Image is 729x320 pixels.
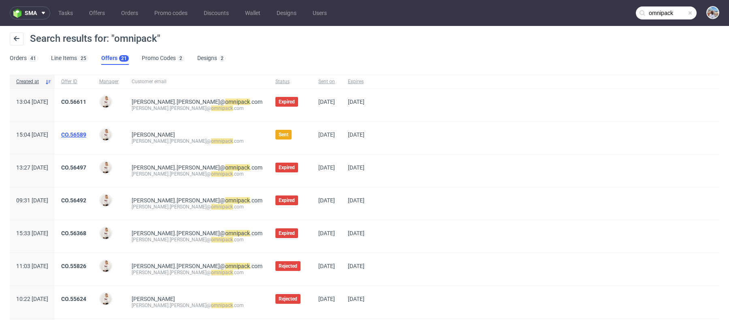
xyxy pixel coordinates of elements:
[101,52,129,65] a: Offers21
[16,131,48,138] span: 15:04 [DATE]
[81,56,86,61] div: 25
[348,131,364,138] span: [DATE]
[16,197,48,204] span: 09:31 [DATE]
[61,296,86,302] a: CO.55624
[279,197,295,204] span: Expired
[132,131,175,138] a: [PERSON_NAME]
[211,171,233,177] mark: omnipack
[16,99,48,105] span: 13:04 [DATE]
[132,78,262,85] span: Customer email
[179,56,182,61] div: 2
[53,6,78,19] a: Tasks
[308,6,332,19] a: Users
[225,99,250,105] mark: omnipack
[100,129,111,140] img: Mari Fok
[318,131,335,138] span: [DATE]
[318,296,335,302] span: [DATE]
[51,52,88,65] a: Line Items25
[16,164,48,171] span: 13:27 [DATE]
[132,99,262,105] span: [PERSON_NAME].[PERSON_NAME]@ .com
[61,230,86,236] a: CO.56368
[61,99,86,105] a: CO.56611
[348,99,364,105] span: [DATE]
[318,230,335,236] span: [DATE]
[348,263,364,269] span: [DATE]
[279,164,295,171] span: Expired
[30,33,160,44] span: Search results for: "omnipack"
[16,296,48,302] span: 10:22 [DATE]
[348,78,364,85] span: Expires
[100,162,111,173] img: Mari Fok
[16,263,48,269] span: 11:03 [DATE]
[318,164,335,171] span: [DATE]
[116,6,143,19] a: Orders
[132,204,262,210] div: [PERSON_NAME].[PERSON_NAME]@ .com
[100,260,111,272] img: Mari Fok
[225,197,250,204] mark: omnipack
[348,164,364,171] span: [DATE]
[100,96,111,107] img: Mari Fok
[211,270,233,275] mark: omnipack
[100,195,111,206] img: Mari Fok
[30,56,36,61] div: 41
[132,171,262,177] div: [PERSON_NAME].[PERSON_NAME]@ .com
[211,303,233,308] mark: omnipack
[272,6,301,19] a: Designs
[132,138,262,144] div: [PERSON_NAME].[PERSON_NAME]@ .com
[132,296,175,302] a: [PERSON_NAME]
[132,263,262,269] span: [PERSON_NAME].[PERSON_NAME]@ .com
[132,236,262,243] div: [PERSON_NAME].[PERSON_NAME]@ .com
[211,138,233,144] mark: omnipack
[132,269,262,276] div: [PERSON_NAME].[PERSON_NAME]@ .com
[348,197,364,204] span: [DATE]
[225,164,250,171] mark: omnipack
[279,131,288,138] span: Sent
[84,6,110,19] a: Offers
[132,164,262,171] span: [PERSON_NAME].[PERSON_NAME]@ .com
[121,56,127,61] div: 21
[240,6,265,19] a: Wallet
[707,7,718,18] img: Marta Kozłowska
[100,293,111,305] img: Mari Fok
[318,78,335,85] span: Sent on
[99,78,119,85] span: Manager
[211,105,233,111] mark: omnipack
[318,99,335,105] span: [DATE]
[318,263,335,269] span: [DATE]
[16,78,42,85] span: Created at
[61,78,86,85] span: Offer ID
[275,78,305,85] span: Status
[61,263,86,269] a: CO.55826
[348,296,364,302] span: [DATE]
[61,164,86,171] a: CO.56497
[199,6,234,19] a: Discounts
[279,296,297,302] span: Rejected
[142,52,184,65] a: Promo Codes2
[132,302,262,309] div: [PERSON_NAME].[PERSON_NAME]@ .com
[149,6,192,19] a: Promo codes
[132,105,262,112] div: [PERSON_NAME].[PERSON_NAME]@ .com
[100,228,111,239] img: Mari Fok
[25,10,37,16] span: sma
[225,230,250,236] mark: omnipack
[16,230,48,236] span: 15:33 [DATE]
[61,197,86,204] a: CO.56492
[61,131,86,138] a: CO.56589
[132,197,262,204] span: [PERSON_NAME].[PERSON_NAME]@ .com
[221,56,224,61] div: 2
[279,263,297,269] span: Rejected
[10,6,50,19] button: sma
[211,204,233,210] mark: omnipack
[211,237,233,243] mark: omnipack
[279,230,295,236] span: Expired
[13,9,25,18] img: logo
[225,263,250,269] mark: omnipack
[132,230,262,236] span: [PERSON_NAME].[PERSON_NAME]@ .com
[279,99,295,105] span: Expired
[318,197,335,204] span: [DATE]
[197,52,226,65] a: Designs2
[348,230,364,236] span: [DATE]
[10,52,38,65] a: Orders41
